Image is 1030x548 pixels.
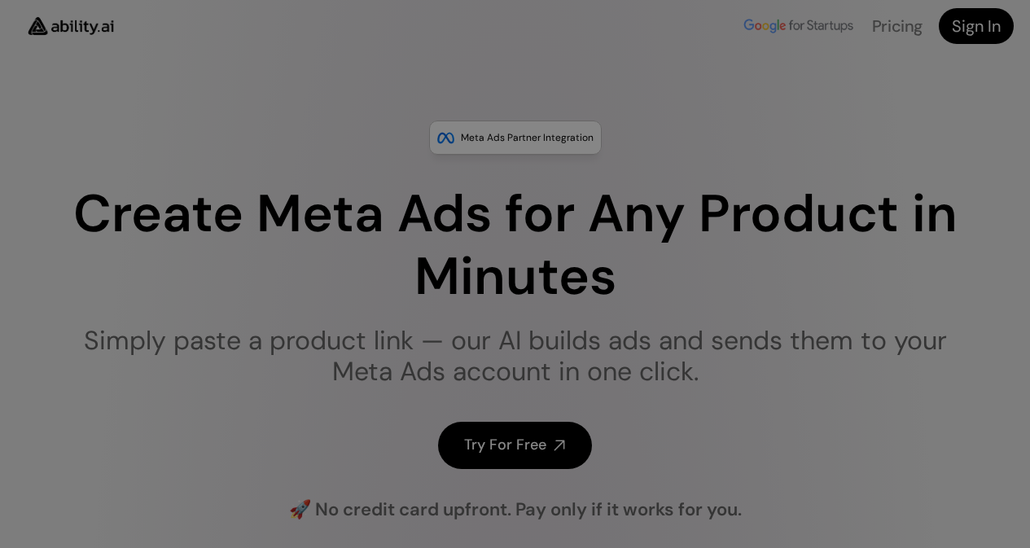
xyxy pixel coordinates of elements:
[461,129,594,146] p: Meta Ads Partner Integration
[438,422,592,468] a: Try For Free
[464,435,546,455] h4: Try For Free
[289,498,742,523] h4: 🚀 No credit card upfront. Pay only if it works for you.
[51,325,979,388] h1: Simply paste a product link — our AI builds ads and sends them to your Meta Ads account in one cl...
[872,15,923,37] a: Pricing
[939,8,1014,44] a: Sign In
[51,183,979,309] h1: Create Meta Ads for Any Product in Minutes
[952,15,1001,37] h4: Sign In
